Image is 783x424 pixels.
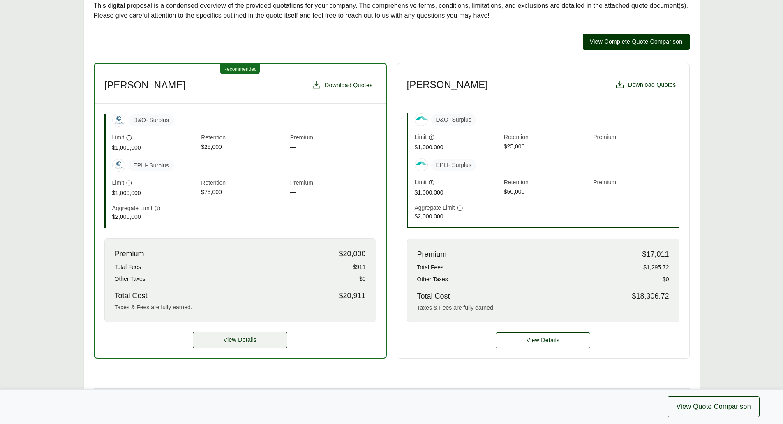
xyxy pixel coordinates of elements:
button: View Complete Quote Comparison [583,34,690,50]
span: $1,000,000 [112,189,198,197]
a: Hudson details [193,332,287,348]
button: View Details [193,332,287,348]
span: Total Cost [115,290,148,301]
img: Hamilton Select [415,114,427,126]
span: Aggregate Limit [415,204,455,212]
span: Premium [593,133,679,142]
button: View Details [496,332,590,348]
span: Download Quotes [325,81,373,90]
img: Hudson [113,114,125,126]
a: Hamilton details [496,332,590,348]
span: EPLI - Surplus [431,159,476,171]
span: $20,000 [339,248,365,259]
button: Download Quotes [308,77,376,93]
span: View Quote Comparison [676,402,751,412]
img: Hudson [113,159,125,171]
span: $75,000 [201,188,287,197]
span: $2,000,000 [415,212,501,221]
span: Limit [415,133,427,141]
span: — [593,188,679,197]
span: View Details [224,336,257,344]
h3: [PERSON_NAME] [104,79,185,91]
span: Premium [290,178,376,188]
span: $17,011 [642,249,669,260]
span: Other Taxes [115,275,146,283]
span: View Details [527,336,560,345]
span: Premium [115,248,144,259]
span: Premium [417,249,447,260]
span: Premium [593,178,679,188]
span: — [290,188,376,197]
span: D&O - Surplus [129,114,174,126]
span: — [290,143,376,152]
span: EPLI - Surplus [129,160,174,171]
span: $0 [663,275,669,284]
span: $0 [359,275,366,283]
span: Download Quotes [628,81,676,89]
span: — [593,142,679,152]
span: Total Fees [115,263,141,271]
span: Retention [504,133,590,142]
span: $18,306.72 [632,291,669,302]
span: $50,000 [504,188,590,197]
div: This digital proposal is a condensed overview of the provided quotations for your company. The co... [94,1,690,21]
span: Retention [504,178,590,188]
span: Total Cost [417,291,450,302]
span: Other Taxes [417,275,448,284]
span: $20,911 [339,290,365,301]
span: $1,000,000 [112,144,198,152]
span: $1,295.72 [643,263,669,272]
div: Taxes & Fees are fully earned. [115,303,366,312]
span: $2,000,000 [112,213,198,221]
button: View Quote Comparison [668,396,760,417]
span: Limit [112,133,125,142]
span: Limit [415,178,427,187]
span: D&O - Surplus [431,114,476,126]
span: Aggregate Limit [112,204,152,213]
span: $1,000,000 [415,188,501,197]
span: $25,000 [201,143,287,152]
span: Retention [201,133,287,143]
div: Taxes & Fees are fully earned. [417,304,669,312]
h3: [PERSON_NAME] [407,79,488,91]
button: Download Quotes [612,76,679,93]
span: Total Fees [417,263,444,272]
span: Retention [201,178,287,188]
span: Limit [112,178,125,187]
span: View Complete Quote Comparison [590,37,683,46]
span: $911 [353,263,365,271]
span: $25,000 [504,142,590,152]
span: $1,000,000 [415,143,501,152]
img: Hamilton Select [415,159,427,171]
span: Premium [290,133,376,143]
